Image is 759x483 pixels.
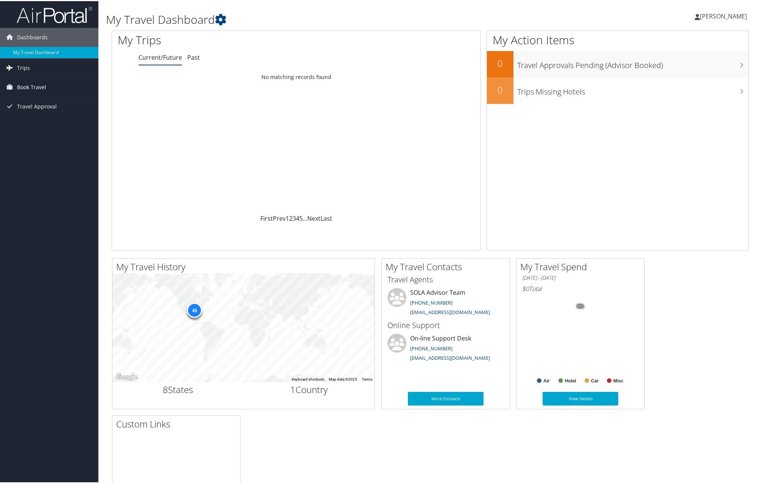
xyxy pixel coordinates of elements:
img: Google [114,371,139,381]
h3: Online Support [387,319,504,330]
a: Current/Future [138,52,182,60]
a: 2 [289,213,292,221]
li: On-line Support Desk [384,333,508,364]
span: Book Travel [17,77,46,96]
a: 0Travel Approvals Pending (Advisor Booked) [487,50,748,76]
a: Last [320,213,332,221]
a: [PHONE_NUMBER] [410,298,453,305]
h2: Custom Links [116,416,240,429]
a: 4 [296,213,299,221]
a: 3 [292,213,296,221]
text: Air [543,377,550,382]
h1: My Trips [118,31,321,47]
a: 0Trips Missing Hotels [487,76,748,103]
a: First [260,213,273,221]
span: Dashboards [17,27,48,46]
text: Hotel [565,377,576,382]
h1: My Travel Dashboard [106,11,538,26]
a: Terms (opens in new tab) [362,376,372,380]
text: Car [591,377,599,382]
a: Next [307,213,320,221]
a: [PHONE_NUMBER] [410,344,453,351]
a: Past [187,52,200,60]
span: 1 [290,382,296,395]
a: [EMAIL_ADDRESS][DOMAIN_NAME] [410,308,490,314]
a: [PERSON_NAME] [695,4,754,26]
a: Prev [273,213,286,221]
a: 1 [286,213,289,221]
h2: 0 [487,56,513,69]
h6: [DATE] - [DATE] [522,273,639,280]
a: 5 [299,213,303,221]
h2: 0 [487,82,513,95]
h2: Country [249,382,369,395]
div: 45 [187,302,202,317]
li: SOLA Advisor Team [384,287,508,318]
a: View Details [543,391,618,404]
span: … [303,213,307,221]
span: Trips [17,57,30,76]
h2: My Travel Contacts [386,259,510,272]
h3: Travel Agents [387,273,504,284]
a: Open this area in Google Maps (opens a new window) [114,371,139,381]
span: 8 [163,382,168,395]
a: [EMAIL_ADDRESS][DOMAIN_NAME] [410,353,490,360]
span: Travel Approval [17,96,57,115]
h3: Trips Missing Hotels [517,82,748,96]
h2: My Travel History [116,259,375,272]
span: Map data ©2025 [329,376,357,380]
span: [PERSON_NAME] [700,11,747,19]
a: More Contacts [408,391,484,404]
img: airportal-logo.png [17,5,92,23]
span: $0 [522,283,529,292]
h6: Total [522,283,639,292]
button: Keyboard shortcuts [292,376,324,381]
h2: States [118,382,238,395]
h3: Travel Approvals Pending (Advisor Booked) [517,55,748,70]
h2: My Travel Spend [520,259,644,272]
td: No matching records found [112,69,481,83]
h1: My Action Items [487,31,748,47]
text: Misc [613,377,624,382]
tspan: 0% [577,303,583,308]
